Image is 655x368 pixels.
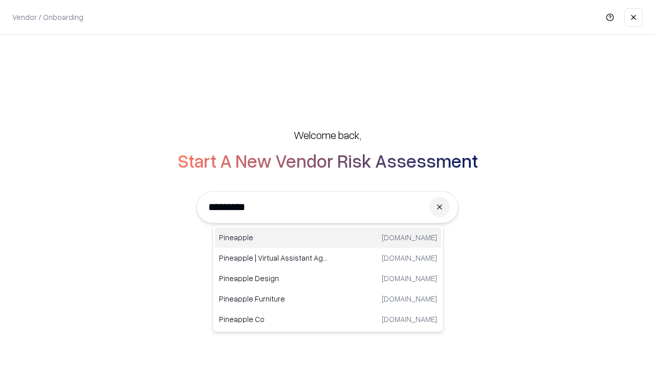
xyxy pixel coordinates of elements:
p: Vendor / Onboarding [12,12,83,22]
p: Pineapple Furniture [219,293,328,304]
div: Suggestions [212,225,444,332]
p: Pineapple Co [219,314,328,325]
p: Pineapple | Virtual Assistant Agency [219,252,328,263]
p: [DOMAIN_NAME] [382,252,437,263]
h5: Welcome back, [294,128,361,142]
p: [DOMAIN_NAME] [382,232,437,243]
p: [DOMAIN_NAME] [382,293,437,304]
p: Pineapple [219,232,328,243]
p: [DOMAIN_NAME] [382,273,437,284]
h2: Start A New Vendor Risk Assessment [178,150,478,171]
p: Pineapple Design [219,273,328,284]
p: [DOMAIN_NAME] [382,314,437,325]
